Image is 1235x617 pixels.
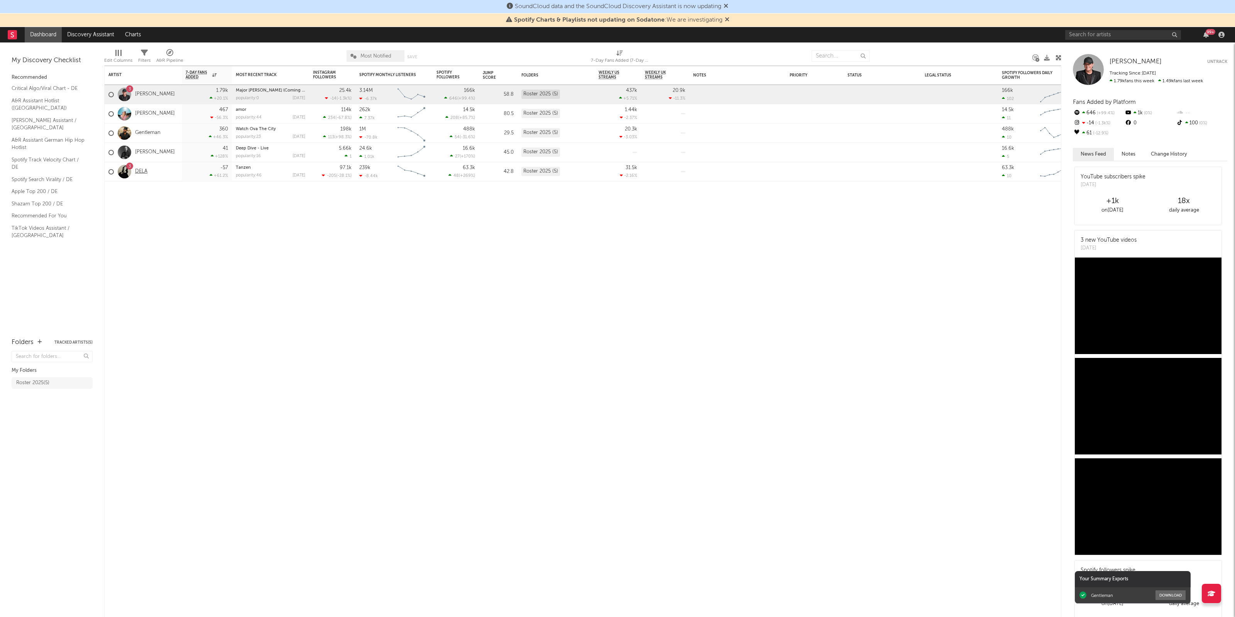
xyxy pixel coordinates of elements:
[322,173,352,178] div: ( )
[394,143,429,162] svg: Chart title
[1081,566,1135,575] div: Spotify followers spike
[360,54,391,59] span: Most Notified
[236,173,262,178] div: popularity: 46
[12,84,85,93] a: Critical Algo/Viral Chart - DE
[1092,131,1108,136] span: -12.9 %
[359,127,366,132] div: 1M
[337,116,350,120] span: -67.8 %
[1198,121,1207,125] span: 0 %
[1073,108,1124,118] div: 646
[514,17,722,23] span: : We are investigating
[1124,108,1176,118] div: 1k
[211,154,228,159] div: +128 %
[1114,148,1143,161] button: Notes
[591,46,649,69] div: 7-Day Fans Added (7-Day Fans Added)
[186,70,210,80] span: 7-Day Fans Added
[104,56,132,65] div: Edit Columns
[394,104,429,124] svg: Chart title
[12,366,93,375] div: My Folders
[483,71,502,80] div: Jump Score
[135,110,175,117] a: [PERSON_NAME]
[521,73,579,78] div: Folders
[1002,115,1011,120] div: 11
[1096,111,1115,115] span: +99.4 %
[1002,135,1012,140] div: 10
[521,90,560,99] div: Roster 2025 (5)
[453,174,459,178] span: 48
[521,109,560,118] div: Roster 2025 (5)
[138,56,151,65] div: Filters
[12,116,85,132] a: [PERSON_NAME] Assistant / [GEOGRAPHIC_DATA]
[1148,206,1220,215] div: daily average
[338,97,350,101] span: -1.3k %
[1081,236,1137,244] div: 3 new YouTube videos
[463,127,475,132] div: 488k
[219,127,228,132] div: 360
[12,56,93,65] div: My Discovery Checklist
[1037,124,1071,143] svg: Chart title
[323,134,352,139] div: ( )
[236,96,259,100] div: popularity: 0
[359,115,375,120] div: 7.37k
[12,73,93,82] div: Recommended
[219,107,228,112] div: 467
[350,154,352,159] span: 1
[12,97,85,112] a: A&R Assistant Hotlist ([GEOGRAPHIC_DATA])
[328,135,334,139] span: 113
[236,154,261,158] div: popularity: 16
[293,154,305,158] div: [DATE]
[216,88,228,93] div: 1.79k
[1207,58,1227,66] button: Untrack
[645,70,674,80] span: Weekly UK Streams
[337,174,350,178] span: -28.1 %
[236,108,305,112] div: amor
[220,165,228,170] div: -57
[591,56,649,65] div: 7-Day Fans Added (7-Day Fans Added)
[12,200,85,208] a: Shazam Top 200 / DE
[461,135,474,139] span: -31.6 %
[328,116,335,120] span: 234
[1002,173,1012,178] div: 10
[673,88,685,93] div: 20.9k
[1002,154,1009,159] div: 5
[1110,58,1162,66] a: [PERSON_NAME]
[463,165,475,170] div: 63.3k
[236,127,305,131] div: Watch Ova The City
[327,174,336,178] span: -205
[236,108,246,112] a: amor
[359,135,377,140] div: -70.8k
[359,154,374,159] div: 1.01k
[1155,590,1186,600] button: Download
[135,130,161,136] a: Gentleman
[626,88,637,93] div: 437k
[450,134,475,139] div: ( )
[236,166,251,170] a: Tanzen
[669,96,685,101] div: -11.3 %
[340,165,352,170] div: 97.1k
[1176,118,1227,128] div: 100
[725,17,729,23] span: Dismiss
[450,154,475,159] div: ( )
[359,173,378,178] div: -8.44k
[25,27,62,42] a: Dashboard
[848,73,898,78] div: Status
[1037,162,1071,181] svg: Chart title
[12,212,85,220] a: Recommended For You
[12,187,85,196] a: Apple Top 200 / DE
[120,27,146,42] a: Charts
[619,134,637,139] div: -3.03 %
[1037,143,1071,162] svg: Chart title
[1091,593,1113,598] div: Gentleman
[1110,71,1156,76] span: Tracking Since: [DATE]
[1148,599,1220,609] div: daily average
[1081,173,1145,181] div: YouTube subscribers spike
[138,46,151,69] div: Filters
[1077,197,1148,206] div: +1k
[339,146,352,151] div: 5.66k
[1143,111,1152,115] span: 0 %
[724,3,728,10] span: Dismiss
[1002,107,1014,112] div: 14.5k
[359,146,372,151] div: 24.6k
[1094,121,1110,125] span: -1.3k %
[210,96,228,101] div: +20.1 %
